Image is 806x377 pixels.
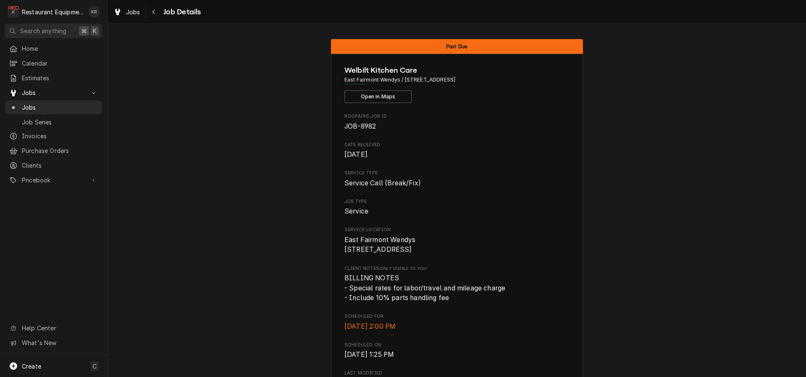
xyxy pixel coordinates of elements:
[344,351,394,359] span: [DATE] 1:25 PM
[344,227,569,233] span: Service Location
[344,274,505,302] span: BILLING NOTES - Special rates for labor/travel and mileage charge - Include 10% parts handling fee
[22,146,98,155] span: Purchase Orders
[344,322,396,330] span: [DATE] 2:00 PM
[5,173,102,187] a: Go to Pricebook
[22,161,98,170] span: Clients
[344,170,569,177] span: Service Type
[93,26,97,35] span: K
[344,265,569,303] div: [object Object]
[5,158,102,172] a: Clients
[344,313,569,331] div: Scheduled For
[22,8,84,16] div: Restaurant Equipment Diagnostics
[344,179,421,187] span: Service Call (Break/Fix)
[147,5,161,18] button: Navigate back
[5,24,102,38] button: Search anything⌘K
[81,26,87,35] span: ⌘
[344,150,569,160] span: Date Received
[344,142,569,160] div: Date Received
[446,44,467,49] span: Past Due
[88,6,100,18] div: KR
[22,118,98,127] span: Job Series
[22,338,97,347] span: What's New
[92,362,97,371] span: C
[5,100,102,114] a: Jobs
[22,74,98,82] span: Estimates
[8,6,19,18] div: Restaurant Equipment Diagnostics's Avatar
[379,266,427,271] span: (Only Visible to You)
[344,350,569,360] span: Scheduled On
[126,8,140,16] span: Jobs
[344,122,376,130] span: JOB-8982
[5,71,102,85] a: Estimates
[344,65,569,103] div: Client Information
[344,207,368,215] span: Service
[20,26,66,35] span: Search anything
[22,176,85,185] span: Pricebook
[344,142,569,148] span: Date Received
[110,5,144,19] a: Jobs
[5,144,102,158] a: Purchase Orders
[344,150,368,158] span: [DATE]
[22,324,97,332] span: Help Center
[344,227,569,255] div: Service Location
[344,65,569,76] span: Name
[344,90,412,103] button: Open in Maps
[344,178,569,188] span: Service Type
[344,121,569,132] span: Roopairs Job ID
[344,198,569,205] span: Job Type
[5,115,102,129] a: Job Series
[344,313,569,320] span: Scheduled For
[344,170,569,188] div: Service Type
[344,198,569,216] div: Job Type
[331,39,583,54] div: Status
[22,88,85,97] span: Jobs
[344,342,569,360] div: Scheduled On
[5,42,102,55] a: Home
[344,113,569,131] div: Roopairs Job ID
[344,113,569,120] span: Roopairs Job ID
[8,6,19,18] div: R
[5,321,102,335] a: Go to Help Center
[344,235,569,255] span: Service Location
[161,6,201,18] span: Job Details
[5,56,102,70] a: Calendar
[5,336,102,350] a: Go to What's New
[88,6,100,18] div: Kelli Robinette's Avatar
[344,76,569,84] span: Address
[344,370,569,377] span: Last Modified
[22,44,98,53] span: Home
[344,265,569,272] span: Client Notes
[5,86,102,100] a: Go to Jobs
[22,59,98,68] span: Calendar
[22,103,98,112] span: Jobs
[5,129,102,143] a: Invoices
[344,273,569,303] span: [object Object]
[344,236,415,254] span: East Fairmont Wendys [STREET_ADDRESS]
[22,363,41,370] span: Create
[344,322,569,332] span: Scheduled For
[344,342,569,348] span: Scheduled On
[22,132,98,140] span: Invoices
[344,206,569,216] span: Job Type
